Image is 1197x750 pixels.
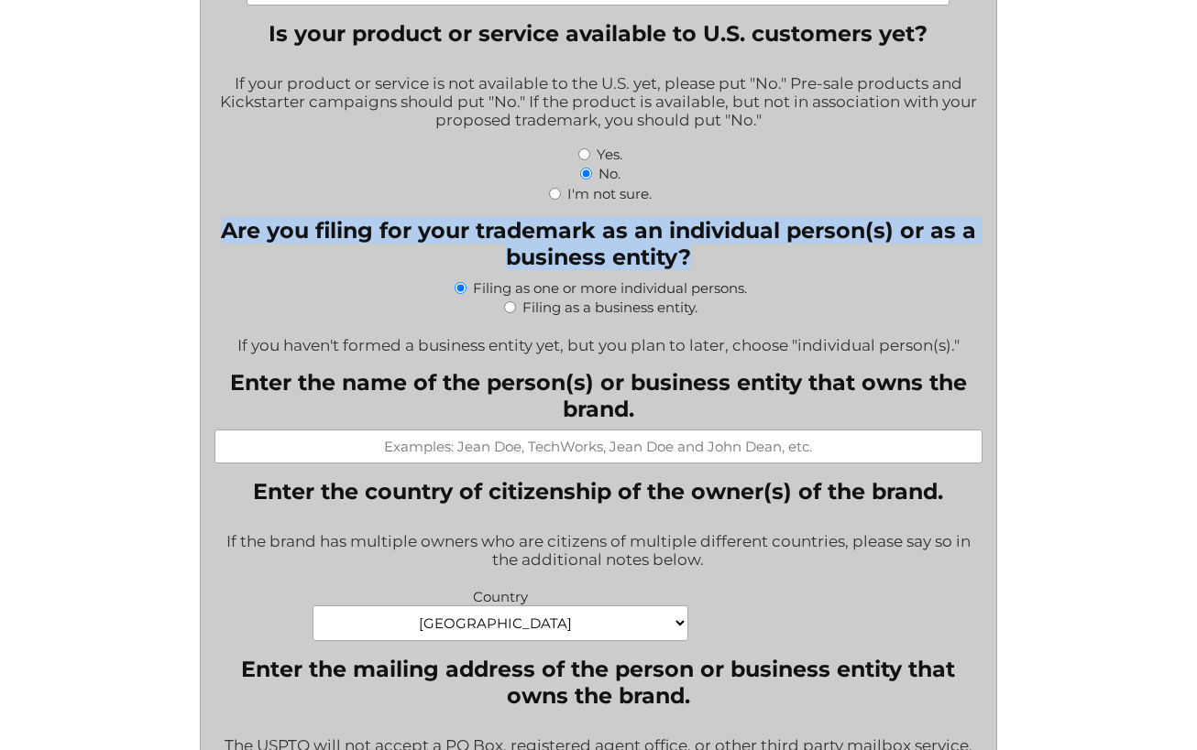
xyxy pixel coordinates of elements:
[214,62,983,144] div: If your product or service is not available to the U.S. yet, please put "No." Pre-sale products a...
[214,369,983,422] label: Enter the name of the person(s) or business entity that owns the brand.
[598,165,620,182] label: No.
[597,146,622,163] label: Yes.
[567,185,652,202] label: I'm not sure.
[214,656,983,709] legend: Enter the mailing address of the person or business entity that owns the brand.
[313,583,689,605] label: Country
[214,324,983,354] div: If you haven't formed a business entity yet, but you plan to later, choose "individual person(s)."
[269,20,928,47] legend: Is your product or service available to U.S. customers yet?
[214,429,983,463] input: Examples: Jean Doe, TechWorks, Jean Doe and John Dean, etc.
[214,520,983,583] div: If the brand has multiple owners who are citizens of multiple different countries, please say so ...
[522,299,697,316] label: Filing as a business entity.
[214,217,983,270] legend: Are you filing for your trademark as an individual person(s) or as a business entity?
[473,279,747,297] label: Filing as one or more individual persons.
[253,478,943,505] legend: Enter the country of citizenship of the owner(s) of the brand.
